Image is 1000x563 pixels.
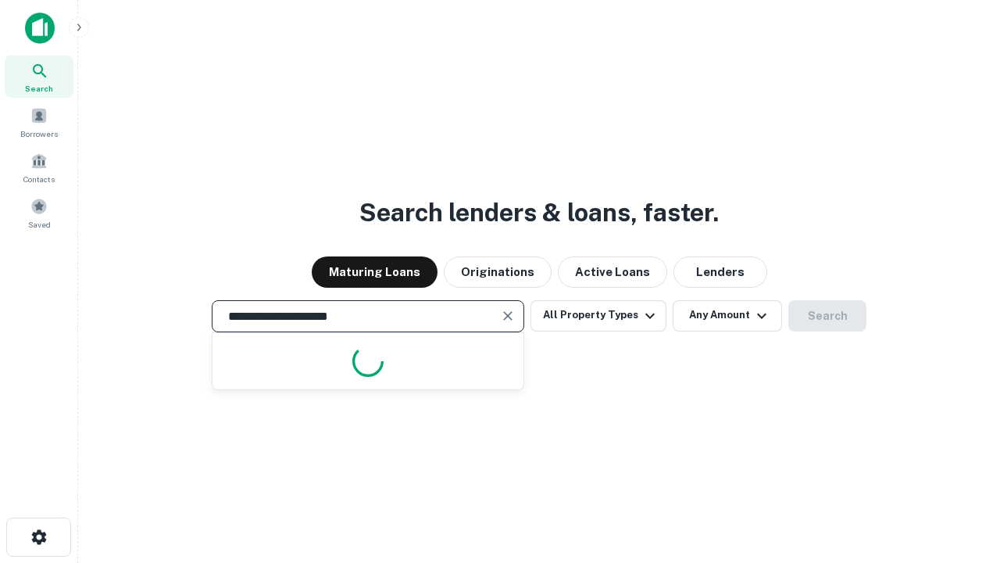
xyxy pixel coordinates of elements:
[359,194,719,231] h3: Search lenders & loans, faster.
[922,438,1000,513] iframe: Chat Widget
[497,305,519,327] button: Clear
[5,146,73,188] a: Contacts
[312,256,437,288] button: Maturing Loans
[28,218,51,231] span: Saved
[673,300,782,332] button: Any Amount
[20,127,58,140] span: Borrowers
[25,13,55,44] img: capitalize-icon.png
[23,173,55,185] span: Contacts
[558,256,667,288] button: Active Loans
[5,56,73,98] a: Search
[5,192,73,234] a: Saved
[673,256,767,288] button: Lenders
[444,256,552,288] button: Originations
[25,82,53,95] span: Search
[5,101,73,143] a: Borrowers
[530,300,666,332] button: All Property Types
